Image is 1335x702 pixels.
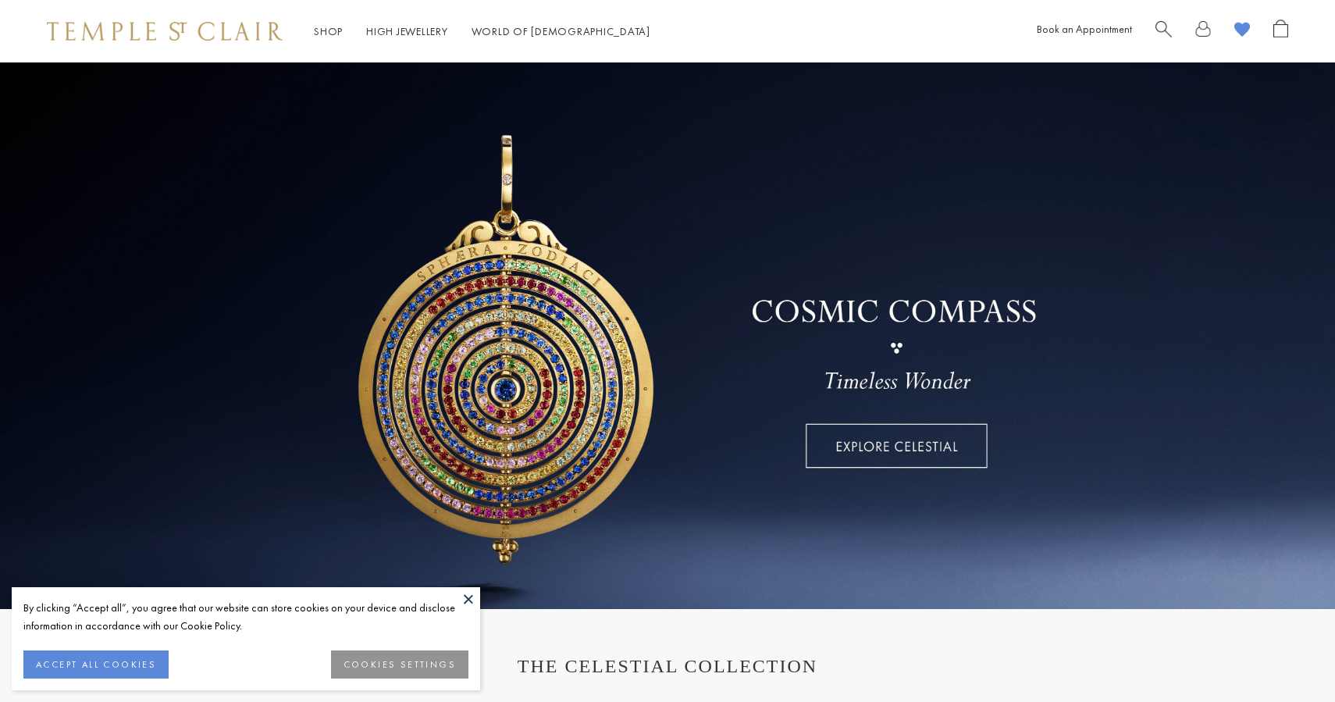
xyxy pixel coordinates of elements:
nav: Main navigation [314,22,650,41]
a: Open Shopping Bag [1273,20,1288,44]
a: Book an Appointment [1037,22,1132,36]
a: View Wishlist [1234,20,1250,44]
div: By clicking “Accept all”, you agree that our website can store cookies on your device and disclos... [23,599,468,635]
button: COOKIES SETTINGS [331,650,468,679]
h1: THE CELESTIAL COLLECTION [62,656,1273,677]
a: High JewelleryHigh Jewellery [366,24,448,38]
img: Temple St. Clair [47,22,283,41]
a: Search [1155,20,1172,44]
iframe: Gorgias live chat messenger [1257,629,1319,686]
a: ShopShop [314,24,343,38]
a: World of [DEMOGRAPHIC_DATA]World of [DEMOGRAPHIC_DATA] [472,24,650,38]
button: ACCEPT ALL COOKIES [23,650,169,679]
